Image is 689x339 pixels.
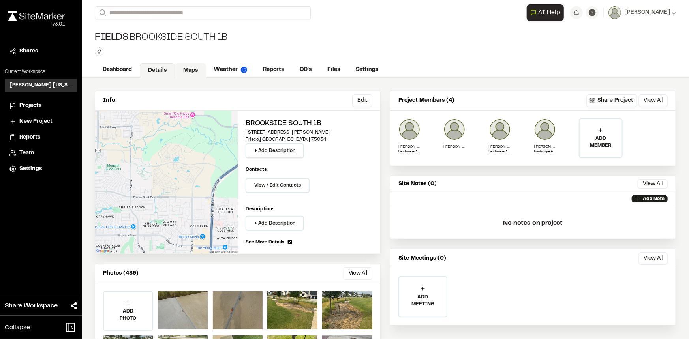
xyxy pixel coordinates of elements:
[246,178,310,193] button: View / Edit Contacts
[19,47,38,56] span: Shares
[19,165,42,173] span: Settings
[398,144,421,150] p: [PERSON_NAME]
[246,239,284,246] span: See More Details
[608,6,621,19] img: User
[624,8,670,17] span: [PERSON_NAME]
[639,252,668,265] button: View All
[175,63,206,78] a: Maps
[206,62,255,77] a: Weather
[255,62,292,77] a: Reports
[527,4,564,21] button: Open AI Assistant
[399,294,447,308] p: ADD MEETING
[608,6,676,19] button: [PERSON_NAME]
[9,101,73,110] a: Projects
[19,101,41,110] span: Projects
[95,32,128,44] span: Fields
[19,133,40,142] span: Reports
[398,254,446,263] p: Site Meetings (0)
[19,117,53,126] span: New Project
[9,117,73,126] a: New Project
[639,94,668,107] button: View All
[398,150,421,154] p: Landscape Architect Analyst
[95,62,140,77] a: Dashboard
[352,94,372,107] button: Edit
[5,301,58,311] span: Share Workspace
[95,6,109,19] button: Search
[246,129,372,136] p: [STREET_ADDRESS][PERSON_NAME]
[5,323,30,332] span: Collapse
[95,47,103,56] button: Edit Tags
[103,269,139,278] p: Photos (439)
[8,21,65,28] div: Oh geez...please don't...
[9,133,73,142] a: Reports
[246,136,372,143] p: Frisco , [GEOGRAPHIC_DATA] 75034
[8,11,65,21] img: rebrand.png
[241,67,247,73] img: precipai.png
[489,118,511,140] img: Jonathan Campbell
[9,82,73,89] h3: [PERSON_NAME] [US_STATE]
[246,216,304,231] button: + Add Description
[489,150,511,154] p: Landscape Architect
[246,118,372,129] h2: Brookside South 1B
[398,96,454,105] p: Project Members (4)
[246,166,268,173] p: Contacts:
[9,149,73,157] a: Team
[319,62,348,77] a: Files
[534,118,556,140] img: Paitlyn Anderton
[586,94,637,107] button: Share Project
[397,210,669,236] p: No notes on project
[246,143,304,158] button: + Add Description
[5,68,77,75] p: Current Workspace
[527,4,567,21] div: Open AI Assistant
[103,96,115,105] p: Info
[9,165,73,173] a: Settings
[9,47,73,56] a: Shares
[344,267,372,280] button: View All
[580,135,621,149] p: ADD MEMBER
[534,144,556,150] p: [PERSON_NAME]
[140,63,175,78] a: Details
[246,206,372,213] p: Description:
[19,149,34,157] span: Team
[538,8,560,17] span: AI Help
[104,308,152,322] p: ADD PHOTO
[443,144,466,150] p: [PERSON_NAME]
[398,118,421,140] img: Ben Greiner
[398,180,437,188] p: Site Notes (0)
[489,144,511,150] p: [PERSON_NAME]
[638,179,668,189] button: View All
[443,118,466,140] img: Samantha Steinkirchner
[643,195,665,202] p: Add Note
[95,32,227,44] div: Brookside South 1B
[348,62,386,77] a: Settings
[534,150,556,154] p: Landscape Analyst
[292,62,319,77] a: CD's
